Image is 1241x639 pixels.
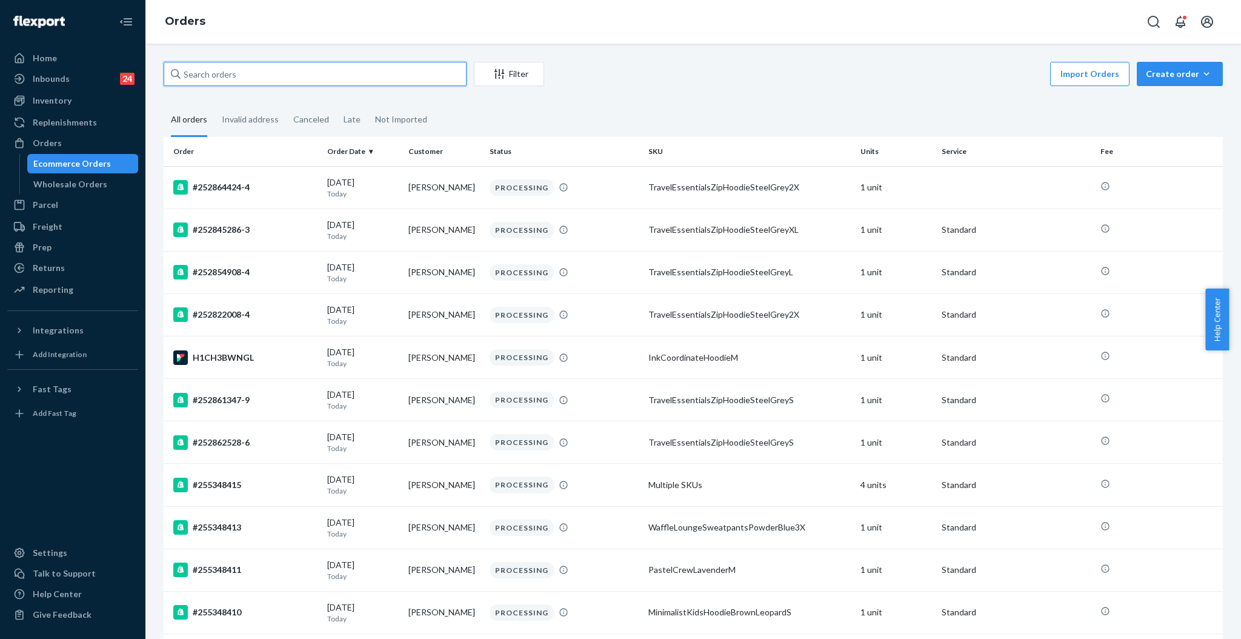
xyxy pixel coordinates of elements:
[1050,62,1130,86] button: Import Orders
[856,506,937,549] td: 1 unit
[1096,137,1223,166] th: Fee
[856,166,937,209] td: 1 unit
[7,91,138,110] a: Inventory
[7,49,138,68] a: Home
[1195,10,1219,34] button: Open account menu
[404,549,485,591] td: [PERSON_NAME]
[375,104,427,135] div: Not Imported
[33,383,72,395] div: Fast Tags
[856,591,937,634] td: 1 unit
[327,517,399,539] div: [DATE]
[7,543,138,563] a: Settings
[942,479,1091,491] p: Standard
[856,336,937,379] td: 1 unit
[856,251,937,293] td: 1 unit
[327,231,399,241] p: Today
[1205,289,1229,350] span: Help Center
[474,62,544,86] button: Filter
[404,293,485,336] td: [PERSON_NAME]
[648,266,851,278] div: TravelEssentialsZipHoodieSteelGreyL
[404,209,485,251] td: [PERSON_NAME]
[856,421,937,464] td: 1 unit
[120,73,135,85] div: 24
[648,564,851,576] div: PastelCrewLavenderM
[33,137,62,149] div: Orders
[942,352,1091,364] p: Standard
[648,181,851,193] div: TravelEssentialsZipHoodieSteelGrey2X
[327,431,399,453] div: [DATE]
[7,133,138,153] a: Orders
[33,609,91,621] div: Give Feedback
[648,352,851,364] div: InkCoordinateHoodieM
[648,309,851,321] div: TravelEssentialsZipHoodieSteelGrey2X
[937,137,1096,166] th: Service
[327,601,399,624] div: [DATE]
[173,563,318,577] div: #255348411
[7,113,138,132] a: Replenishments
[327,219,399,241] div: [DATE]
[13,16,65,28] img: Flexport logo
[222,104,279,135] div: Invalid address
[404,591,485,634] td: [PERSON_NAME]
[173,393,318,407] div: #252861347-9
[7,321,138,340] button: Integrations
[856,379,937,421] td: 1 unit
[648,521,851,534] div: WaffleLoungeSweatpantsPowderBlue3X
[942,266,1091,278] p: Standard
[173,435,318,450] div: #252862528-6
[942,521,1091,534] p: Standard
[7,404,138,423] a: Add Fast Tag
[648,394,851,406] div: TravelEssentialsZipHoodieSteelGreyS
[490,179,554,196] div: PROCESSING
[344,104,361,135] div: Late
[7,217,138,236] a: Freight
[173,307,318,322] div: #252822008-4
[33,158,111,170] div: Ecommerce Orders
[474,68,544,80] div: Filter
[33,588,82,600] div: Help Center
[327,358,399,369] p: Today
[173,350,318,365] div: H1CH3BWNGL
[404,251,485,293] td: [PERSON_NAME]
[856,137,937,166] th: Units
[7,258,138,278] a: Returns
[856,209,937,251] td: 1 unit
[327,189,399,199] p: Today
[327,316,399,326] p: Today
[173,265,318,279] div: #252854908-4
[327,529,399,539] p: Today
[644,464,856,506] td: Multiple SKUs
[327,614,399,624] p: Today
[490,604,554,621] div: PROCESSING
[327,176,399,199] div: [DATE]
[155,4,215,39] ol: breadcrumbs
[7,605,138,624] button: Give Feedback
[7,345,138,364] a: Add Integration
[1146,68,1214,80] div: Create order
[644,137,856,166] th: SKU
[942,224,1091,236] p: Standard
[856,549,937,591] td: 1 unit
[490,520,554,536] div: PROCESSING
[856,293,937,336] td: 1 unit
[173,222,318,237] div: #252845286-3
[648,606,851,618] div: MinimalistKidsHoodieBrownLeopardS
[27,175,139,194] a: Wholesale Orders
[33,408,76,418] div: Add Fast Tag
[327,571,399,581] p: Today
[327,273,399,284] p: Today
[33,567,96,580] div: Talk to Support
[327,443,399,453] p: Today
[327,261,399,284] div: [DATE]
[322,137,404,166] th: Order Date
[648,437,851,449] div: TravelEssentialsZipHoodieSteelGreyS
[1168,10,1193,34] button: Open notifications
[490,349,554,366] div: PROCESSING
[490,392,554,408] div: PROCESSING
[327,486,399,496] p: Today
[27,154,139,173] a: Ecommerce Orders
[33,262,65,274] div: Returns
[490,222,554,238] div: PROCESSING
[164,137,322,166] th: Order
[33,52,57,64] div: Home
